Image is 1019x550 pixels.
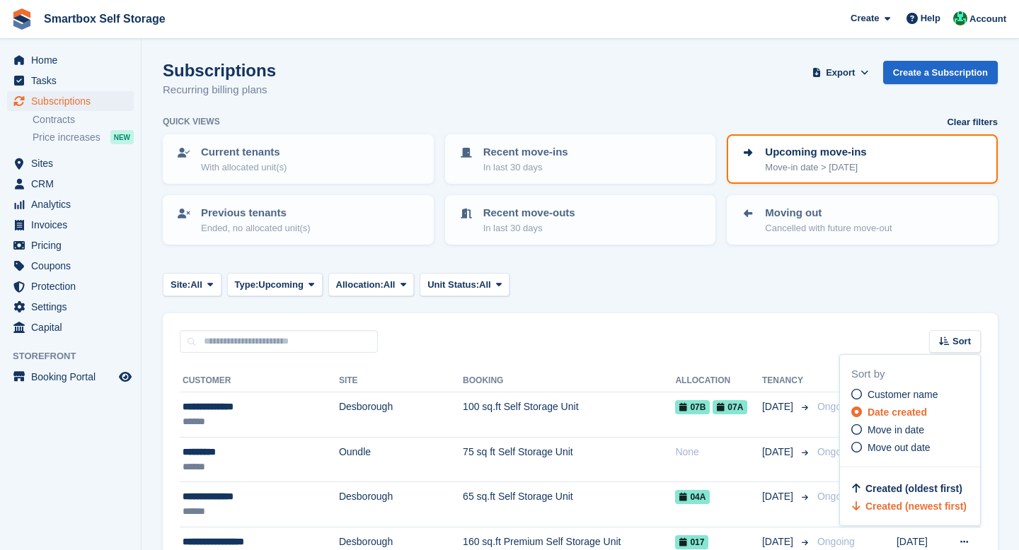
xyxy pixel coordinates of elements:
[38,7,171,30] a: Smartbox Self Storage
[235,278,259,292] span: Type:
[258,278,304,292] span: Upcoming
[201,160,287,175] p: With allocated unit(s)
[765,144,866,160] p: Upcoming move-ins
[33,131,100,144] span: Price increases
[328,273,415,296] button: Allocation: All
[339,370,463,392] th: Site
[31,297,116,317] span: Settings
[339,482,463,527] td: Desborough
[164,136,432,182] a: Current tenants With allocated unit(s)
[31,317,116,337] span: Capital
[851,405,980,420] a: Date created
[483,205,575,221] p: Recent move-outs
[810,61,872,84] button: Export
[7,215,134,235] a: menu
[762,370,812,392] th: Tenancy
[33,113,134,127] a: Contracts
[762,445,796,460] span: [DATE]
[675,535,708,549] span: 017
[163,115,220,128] h6: Quick views
[31,91,116,111] span: Subscriptions
[7,194,134,214] a: menu
[7,256,134,276] a: menu
[447,136,715,182] a: Recent move-ins In last 30 days
[483,221,575,235] p: In last 30 days
[227,273,323,296] button: Type: Upcoming
[201,221,311,235] p: Ended, no allocated unit(s)
[117,368,134,385] a: Preview store
[817,401,855,412] span: Ongoing
[420,273,509,296] button: Unit Status: All
[201,144,287,160] p: Current tenants
[31,153,116,173] span: Sites
[427,278,479,292] span: Unit Status:
[463,482,675,527] td: 65 sq.ft Self Storage Unit
[171,278,190,292] span: Site:
[7,297,134,317] a: menu
[479,278,491,292] span: All
[384,278,396,292] span: All
[11,8,33,30] img: stora-icon-8386f47178a22dfd0bd8f6a31ec36ba5ce8667c1dd55bd0f319d3a0aa187defe.svg
[713,400,747,414] span: 07A
[851,501,967,512] a: Created (newest first)
[7,153,134,173] a: menu
[7,317,134,337] a: menu
[110,130,134,144] div: NEW
[728,197,996,243] a: Moving out Cancelled with future move-out
[31,276,116,296] span: Protection
[851,366,980,382] div: Sort by
[483,144,568,160] p: Recent move-ins
[851,423,980,438] a: Move in date
[463,392,675,438] td: 100 sq.ft Self Storage Unit
[947,115,998,129] a: Clear filters
[336,278,384,292] span: Allocation:
[163,61,276,80] h1: Subscriptions
[7,91,134,111] a: menu
[339,392,463,438] td: Desborough
[7,174,134,194] a: menu
[31,256,116,276] span: Coupons
[7,71,134,90] a: menu
[817,536,855,547] span: Ongoing
[163,82,276,98] p: Recurring billing plans
[33,129,134,145] a: Price increases NEW
[817,491,855,502] span: Ongoing
[883,61,998,84] a: Create a Subscription
[953,11,967,25] img: Elinor Shepherd
[762,489,796,504] span: [DATE]
[31,367,116,387] span: Booking Portal
[765,221,892,235] p: Cancelled with future move-out
[675,400,710,414] span: 07B
[31,194,116,214] span: Analytics
[675,445,762,460] div: None
[675,370,762,392] th: Allocation
[7,50,134,70] a: menu
[339,437,463,482] td: Oundle
[7,367,134,387] a: menu
[762,534,796,549] span: [DATE]
[7,235,134,255] a: menu
[483,160,568,175] p: In last 30 days
[31,50,116,70] span: Home
[851,387,980,402] a: Customer name
[463,437,675,482] td: 75 sq ft Self Storage Unit
[163,273,221,296] button: Site: All
[868,424,924,435] span: Move in date
[164,197,432,243] a: Previous tenants Ended, no allocated unit(s)
[868,389,938,400] span: Customer name
[463,370,675,392] th: Booking
[817,446,855,457] span: Ongoing
[180,370,339,392] th: Customer
[762,399,796,414] span: [DATE]
[851,440,980,455] a: Move out date
[865,501,967,512] span: Created (newest first)
[851,11,879,25] span: Create
[868,442,931,453] span: Move out date
[728,136,996,182] a: Upcoming move-ins Move-in date > [DATE]
[7,276,134,296] a: menu
[851,483,962,494] a: Created (oldest first)
[765,205,892,221] p: Moving out
[675,490,710,504] span: 04A
[921,11,940,25] span: Help
[447,197,715,243] a: Recent move-outs In last 30 days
